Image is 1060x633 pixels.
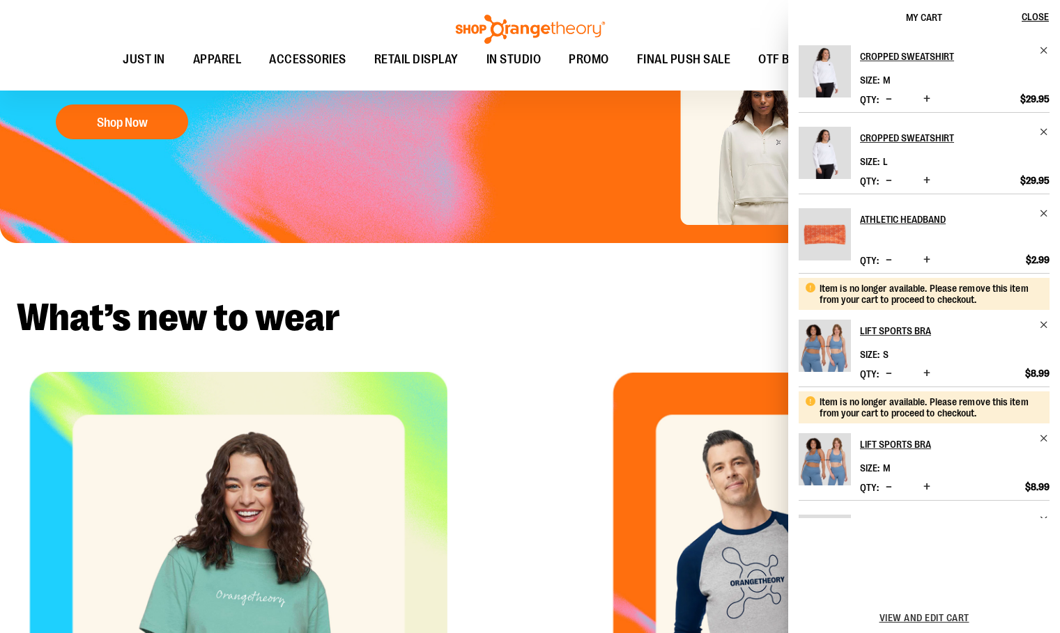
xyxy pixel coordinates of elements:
a: OTF BY YOU [744,44,836,76]
label: Qty [860,482,879,493]
button: Increase product quantity [920,480,934,494]
img: Lift Sports Bra [799,433,851,485]
span: $2.99 [1026,253,1050,266]
button: Decrease product quantity [882,480,896,494]
span: $8.99 [1025,480,1050,493]
dt: Size [860,156,880,167]
button: Increase product quantity [920,253,934,267]
a: APPAREL [179,44,256,76]
button: Increase product quantity [920,93,934,107]
span: M [883,75,890,86]
img: Cropped Sweatshirt [799,127,851,179]
span: My Cart [906,12,942,23]
a: Remove item [1039,320,1050,330]
a: FINAL PUSH SALE [623,44,745,76]
button: Decrease product quantity [882,367,896,381]
label: Qty [860,175,879,187]
span: RETAIL DISPLAY [374,44,459,75]
a: Lift Sports Bra [860,320,1050,342]
span: PROMO [569,44,609,75]
span: M [883,462,890,474]
dt: Size [860,462,880,474]
a: Lift Sports Bra [860,433,1050,455]
li: Product [799,500,1050,581]
h2: What’s new to wear [17,299,1043,337]
li: Product [799,194,1050,273]
h2: Cropped Sweatshirt [860,127,1031,149]
a: View and edit cart [880,612,969,623]
a: RETAIL DISPLAY [360,44,473,76]
a: Remove item [1039,45,1050,56]
span: OTF BY YOU [758,44,822,75]
label: Qty [860,94,879,105]
h2: Athletic Headband [860,208,1031,230]
button: Shop Now [56,104,188,139]
button: Increase product quantity [920,174,934,188]
a: PROMO [555,44,623,76]
label: Qty [860,368,879,380]
a: Athletic Headband [799,208,851,269]
h2: Lift Sports Bra [860,320,1031,342]
span: $29.95 [1020,174,1050,187]
img: Shop Orangetheory [454,15,607,44]
a: Athletic Headband [860,208,1050,230]
a: Lift Sports Bra [860,515,1050,537]
a: Remove item [1039,515,1050,525]
a: JUST IN [109,44,179,76]
a: Cropped Sweatshirt [799,127,851,188]
span: Close [1022,11,1049,22]
span: JUST IN [123,44,165,75]
a: ACCESSORIES [255,44,360,76]
a: Remove item [1039,208,1050,219]
h2: Lift Sports Bra [860,515,1031,537]
img: Athletic Headband [799,208,851,260]
li: Product [799,386,1050,500]
span: L [883,156,888,167]
button: Increase product quantity [920,367,934,381]
button: Decrease product quantity [882,253,896,267]
li: Product [799,273,1050,386]
img: Lift Sports Bra [799,515,851,567]
label: Qty [860,255,879,266]
span: $8.99 [1025,367,1050,380]
h2: Lift Sports Bra [860,433,1031,455]
span: IN STUDIO [486,44,541,75]
a: Cropped Sweatshirt [860,45,1050,68]
a: Remove item [1039,433,1050,444]
div: Item is no longer available. Please remove this item from your cart to proceed to checkout. [820,283,1039,305]
dt: Size [860,75,880,86]
h2: Cropped Sweatshirt [860,45,1031,68]
a: Lift Sports Bra [799,515,851,576]
button: Decrease product quantity [882,174,896,188]
img: Cropped Sweatshirt [799,45,851,97]
a: Lift Sports Bra [799,433,851,494]
li: Product [799,45,1050,112]
span: $29.95 [1020,93,1050,105]
span: APPAREL [193,44,242,75]
a: Lift Sports Bra [799,320,851,381]
span: FINAL PUSH SALE [637,44,731,75]
img: Lift Sports Bra [799,320,851,372]
div: Item is no longer available. Please remove this item from your cart to proceed to checkout. [820,396,1039,419]
span: S [883,349,889,360]
a: Cropped Sweatshirt [799,45,851,107]
dt: Size [860,349,880,360]
li: Product [799,112,1050,194]
a: IN STUDIO [473,44,555,76]
button: Decrease product quantity [882,93,896,107]
a: Remove item [1039,127,1050,137]
span: ACCESSORIES [269,44,346,75]
a: Cropped Sweatshirt [860,127,1050,149]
